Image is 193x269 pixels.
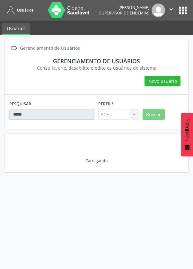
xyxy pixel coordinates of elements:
label: PESQUISAR [9,99,31,109]
span: Supervisor de Endemias [99,10,149,16]
a: Usuários [4,5,33,15]
button: Buscar [143,109,165,120]
i:  [9,44,19,53]
button:  [165,4,177,17]
label: Perfil [98,99,114,109]
button: apps [177,5,189,16]
div: Gerenciamento de Usuários [19,44,81,53]
span: Novo usuário [148,78,177,84]
span: Feedback [184,119,190,142]
button: Feedback - Mostrar pesquisa [181,113,193,156]
div: Gerenciamento de usuários [14,57,179,65]
div: [PERSON_NAME] [99,5,149,10]
div: Carregando [85,158,108,163]
button: Novo usuário [145,76,180,87]
a: Usuários [2,23,30,35]
span: Usuários [17,7,33,13]
img: img [152,4,165,17]
div: Consulte, crie, desabilite e edite os usuários do sistema [14,65,179,71]
a:  Gerenciamento de Usuários [9,44,81,53]
i:  [168,6,175,13]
